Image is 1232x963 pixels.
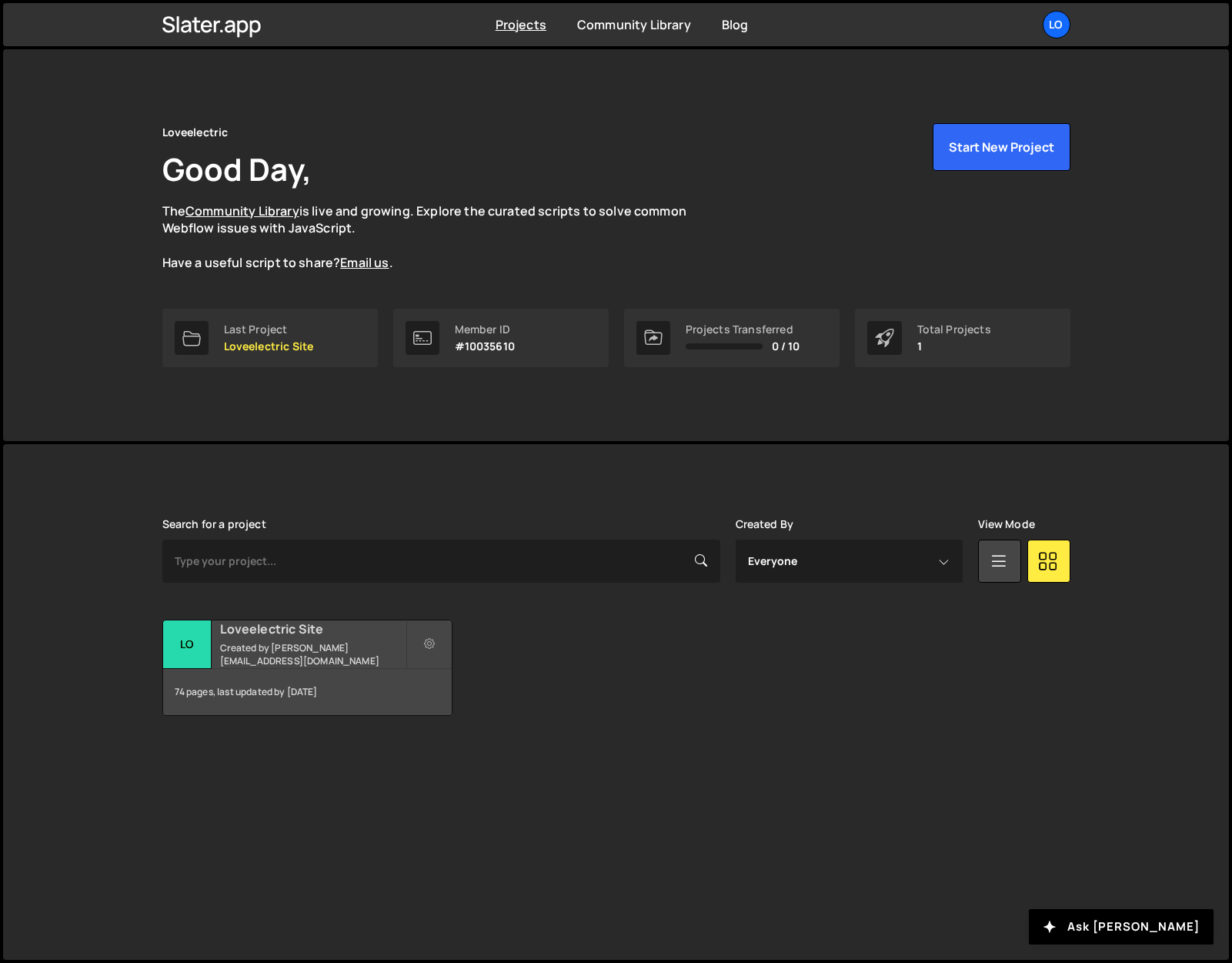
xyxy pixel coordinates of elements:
a: Community Library [577,16,691,33]
a: Lo Loveelectric Site Created by [PERSON_NAME][EMAIL_ADDRESS][DOMAIN_NAME] 74 pages, last updated ... [162,620,452,716]
a: Community Library [185,202,299,219]
input: Type your project... [162,540,720,583]
a: Blog [722,16,749,33]
div: Member ID [455,323,515,336]
p: Loveelectric Site [224,340,314,353]
a: Lo [1043,11,1070,38]
a: Last Project Loveelectric Site [162,309,378,367]
div: Lo [163,620,212,669]
label: View Mode [978,518,1035,530]
div: Loveelectric [162,123,229,142]
p: 1 [917,340,991,353]
button: Ask [PERSON_NAME] [1029,909,1214,945]
div: 74 pages, last updated by [DATE] [163,669,452,715]
div: Last Project [224,323,314,336]
h1: Good Day, [162,148,312,190]
a: Email us [340,254,389,271]
div: Total Projects [917,323,991,336]
a: Projects [496,16,546,33]
h2: Loveelectric Site [220,620,406,637]
button: Start New Project [933,123,1070,171]
small: Created by [PERSON_NAME][EMAIL_ADDRESS][DOMAIN_NAME] [220,641,406,667]
p: The is live and growing. Explore the curated scripts to solve common Webflow issues with JavaScri... [162,202,716,272]
label: Created By [736,518,794,530]
div: Projects Transferred [686,323,800,336]
span: 0 / 10 [772,340,800,353]
p: #10035610 [455,340,515,353]
label: Search for a project [162,518,266,530]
